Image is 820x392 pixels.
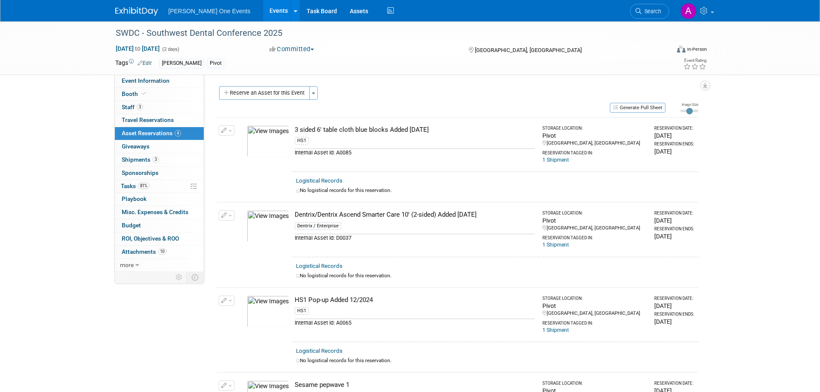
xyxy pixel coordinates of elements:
div: [PERSON_NAME] [159,59,204,68]
div: Internal Asset Id: A0085 [295,148,535,157]
a: Misc. Expenses & Credits [115,206,204,219]
div: [GEOGRAPHIC_DATA], [GEOGRAPHIC_DATA] [542,310,647,317]
a: Budget [115,219,204,232]
a: Asset Reservations4 [115,127,204,140]
div: HS1 [295,137,309,145]
div: Reservation Date: [654,380,695,386]
div: HS1 [295,307,309,315]
span: Sponsorships [122,169,158,176]
i: Booth reservation complete [142,91,146,96]
a: Booth [115,88,204,101]
img: Amanda Bartschi [680,3,697,19]
a: more [115,259,204,272]
div: Storage Location: [542,380,647,386]
div: Reservation Ends: [654,226,695,232]
div: Reservation Ends: [654,141,695,147]
td: Personalize Event Tab Strip [172,272,187,283]
div: No logistical records for this reservation. [296,272,695,279]
div: Reservation Tagged in: [542,317,647,326]
div: Internal Asset Id: A0065 [295,319,535,327]
div: Dentrix/Dentrix Ascend Smarter Care 10' (2-sided) Added [DATE] [295,210,535,219]
div: No logistical records for this reservation. [296,357,695,364]
div: Pivot [207,59,224,68]
div: Pivot [542,216,647,225]
span: ROI, Objectives & ROO [122,235,179,242]
a: ROI, Objectives & ROO [115,232,204,245]
a: Tasks81% [115,180,204,193]
div: Event Rating [683,58,706,63]
span: Shipments [122,156,159,163]
span: more [120,261,134,268]
div: [DATE] [654,317,695,326]
a: Logistical Records [296,348,343,354]
span: 10 [158,248,167,255]
a: Edit [138,60,152,66]
img: Format-Inperson.png [677,46,685,52]
span: Staff [122,104,143,110]
a: Staff3 [115,101,204,114]
div: Reservation Tagged in: [542,232,647,241]
div: Reservation Tagged in: [542,147,647,156]
span: Budget [122,222,141,229]
div: [GEOGRAPHIC_DATA], [GEOGRAPHIC_DATA] [542,225,647,232]
a: Logistical Records [296,177,343,184]
div: Reservation Date: [654,296,695,302]
img: View Images [247,296,289,328]
a: Attachments10 [115,246,204,258]
img: View Images [247,125,289,157]
span: 4 [175,130,181,136]
div: Sesame pepwave 1 [295,380,535,389]
span: Attachments [122,248,167,255]
div: Pivot [542,131,647,140]
a: Search [630,4,669,19]
div: [GEOGRAPHIC_DATA], [GEOGRAPHIC_DATA] [542,140,647,147]
span: Misc. Expenses & Credits [122,209,188,215]
span: (2 days) [161,46,179,52]
div: [DATE] [654,147,695,156]
span: Search [641,8,661,15]
img: ExhibitDay [115,7,158,16]
div: Storage Location: [542,125,647,131]
td: Toggle Event Tabs [187,272,204,283]
a: Playbook [115,193,204,206]
button: Reserve an Asset for this Event [219,86,310,100]
div: HS1 Pop-up Added 12/2024 [295,296,535,305]
div: 3 sided 6' table cloth blue blocks Added [DATE] [295,125,535,134]
button: Generate Pull Sheet [610,103,665,113]
span: Playbook [122,195,146,202]
span: Travel Reservations [122,116,174,123]
div: SWDC - Southwest Dental Conference 2025 [113,26,656,41]
img: View Images [247,210,289,242]
a: 1 Shipment [542,327,569,333]
div: No logistical records for this reservation. [296,187,695,194]
a: 1 Shipment [542,157,569,163]
span: Tasks [121,183,149,189]
span: Asset Reservations [122,130,181,136]
a: Giveaways [115,140,204,153]
div: Image Size [680,102,698,107]
span: Giveaways [122,143,149,150]
span: [PERSON_NAME] One Events [168,8,250,15]
div: In-Person [687,46,707,52]
span: [DATE] [DATE] [115,45,160,52]
div: [DATE] [654,216,695,225]
a: Sponsorships [115,167,204,180]
a: Shipments3 [115,154,204,166]
a: Logistical Records [296,263,343,269]
div: Dentrix / Enterprise [295,222,341,230]
div: Storage Location: [542,296,647,302]
div: Event Format [619,44,707,57]
div: [DATE] [654,302,695,310]
span: 3 [152,156,159,163]
span: Booth [122,90,148,97]
div: [DATE] [654,232,695,241]
span: 3 [137,104,143,110]
div: [DATE] [654,131,695,140]
div: Reservation Ends: [654,311,695,317]
div: Storage Location: [542,210,647,216]
td: Tags [115,58,152,68]
div: Internal Asset Id: D0037 [295,234,535,242]
div: Reservation Date: [654,125,695,131]
div: Reservation Date: [654,210,695,216]
span: to [134,45,142,52]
